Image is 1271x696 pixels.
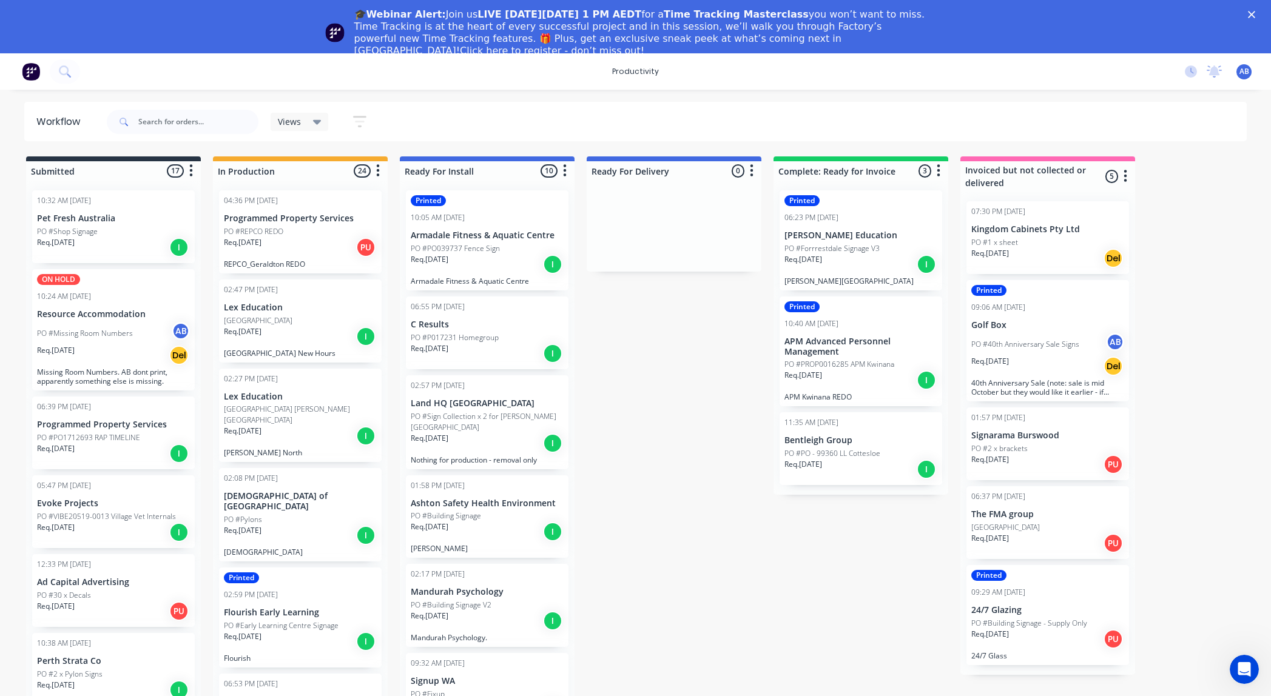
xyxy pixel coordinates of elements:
[917,255,936,274] div: I
[971,454,1009,465] p: Req. [DATE]
[971,605,1124,615] p: 24/7 Glazing
[37,680,75,691] p: Req. [DATE]
[169,523,189,542] div: I
[354,8,927,57] div: Join us for a you won’t want to miss. Time Tracking is at the heart of every successful project a...
[37,328,133,339] p: PO #Missing Room Numbers
[169,444,189,463] div: I
[224,326,261,337] p: Req. [DATE]
[219,468,382,561] div: 02:08 PM [DATE][DEMOGRAPHIC_DATA] of [GEOGRAPHIC_DATA]PO #PylonsReq.[DATE]I[DEMOGRAPHIC_DATA]
[224,426,261,437] p: Req. [DATE]
[966,407,1129,480] div: 01:57 PM [DATE]Signarama BurswoodPO #2 x bracketsReq.[DATE]PU
[543,344,562,363] div: I
[411,411,564,433] p: PO #Sign Collection x 2 for [PERSON_NAME][GEOGRAPHIC_DATA]
[32,190,195,263] div: 10:32 AM [DATE]Pet Fresh AustraliaPO #Shop SignageReq.[DATE]I
[784,448,880,459] p: PO #PO - 99360 LL Cottesloe
[784,370,822,381] p: Req. [DATE]
[224,547,377,557] p: [DEMOGRAPHIC_DATA]
[169,601,189,621] div: PU
[411,498,564,509] p: Ashton Safety Health Environment
[784,276,937,286] p: [PERSON_NAME][GEOGRAPHIC_DATA]
[32,269,195,390] div: ON HOLD10:24 AM [DATE]Resource AccommodationPO #Missing Room NumbersABReq.[DATE]DelMissing Room N...
[971,533,1009,544] p: Req. [DATE]
[37,420,190,430] p: Programmed Property Services
[411,212,465,223] div: 10:05 AM [DATE]
[224,654,377,663] p: Flourish
[219,279,382,363] div: 02:47 PM [DATE]Lex Education[GEOGRAPHIC_DATA]Req.[DATE]I[GEOGRAPHIC_DATA] New Hours
[971,320,1124,330] p: Golf Box
[606,62,665,81] div: productivity
[1104,455,1123,474] div: PU
[1106,333,1124,351] div: AB
[219,369,382,463] div: 02:27 PM [DATE]Lex Education[GEOGRAPHIC_DATA] [PERSON_NAME][GEOGRAPHIC_DATA]Req.[DATE]I[PERSON_NA...
[411,398,564,409] p: Land HQ [GEOGRAPHIC_DATA]
[32,397,195,469] div: 06:39 PM [DATE]Programmed Property ServicesPO #PO1712693 RAP TIMELINEReq.[DATE]I
[406,296,568,369] div: 06:55 PM [DATE]C ResultsPO #P017231 HomegroupReq.[DATE]I
[543,255,562,274] div: I
[37,656,190,666] p: Perth Strata Co
[224,514,262,525] p: PO #Pylons
[37,577,190,587] p: Ad Capital Advertising
[37,226,98,237] p: PO #Shop Signage
[411,658,465,669] div: 09:32 AM [DATE]
[172,322,190,340] div: AB
[971,206,1025,217] div: 07:30 PM [DATE]
[411,230,564,241] p: Armadale Fitness & Aquatic Centre
[224,589,278,600] div: 02:59 PM [DATE]
[971,248,1009,259] p: Req. [DATE]
[784,212,838,223] div: 06:23 PM [DATE]
[971,509,1124,520] p: The FMA group
[219,567,382,668] div: Printed02:59 PM [DATE]Flourish Early LearningPO #Early Learning Centre SignageReq.[DATE]IFlourish
[1104,534,1123,553] div: PU
[411,433,448,444] p: Req. [DATE]
[224,572,259,583] div: Printed
[224,373,278,384] div: 02:27 PM [DATE]
[224,349,377,358] p: [GEOGRAPHIC_DATA] New Hours
[37,213,190,224] p: Pet Fresh Australia
[224,284,278,295] div: 02:47 PM [DATE]
[411,633,564,642] p: Mandurah Psychology.
[971,491,1025,502] div: 06:37 PM [DATE]
[971,339,1079,350] p: PO #40th Anniversary Sale Signs
[138,110,258,134] input: Search for orders...
[780,412,942,485] div: 11:35 AM [DATE]Bentleigh GroupPO #PO - 99360 LL CottesloeReq.[DATE]I
[411,611,448,621] p: Req. [DATE]
[37,345,75,356] p: Req. [DATE]
[543,611,562,631] div: I
[971,378,1124,397] p: 40th Anniversary Sale (note: sale is mid October but they would like it earlier - if possible).
[37,274,80,285] div: ON HOLD
[1248,11,1260,18] div: Close
[784,392,937,401] p: APM Kwinana REDO
[406,475,568,558] div: 01:58 PM [DATE]Ashton Safety Health EnvironmentPO #Building SignageReq.[DATE]I[PERSON_NAME]
[784,417,838,428] div: 11:35 AM [DATE]
[971,443,1028,454] p: PO #2 x brackets
[22,62,40,81] img: Factory
[543,433,562,453] div: I
[784,359,894,370] p: PO #PROP0016285 APM Kwinana
[1104,629,1123,649] div: PU
[37,669,103,680] p: PO #2 x Pylon Signs
[966,565,1129,665] div: Printed09:29 AM [DATE]24/7 GlazingPO #Building Signage - Supply OnlyReq.[DATE]PU24/7 Glass
[411,380,465,391] div: 02:57 PM [DATE]
[278,115,301,128] span: Views
[971,224,1124,235] p: Kingdom Cabinets Pty Ltd
[917,460,936,479] div: I
[411,569,465,580] div: 02:17 PM [DATE]
[37,401,91,412] div: 06:39 PM [DATE]
[1230,655,1259,684] iframe: Intercom live chat
[37,590,91,601] p: PO #30 x Decals
[411,320,564,330] p: C Results
[37,511,176,522] p: PO #VIBE20519-0013 Village Vet Internals
[224,473,278,484] div: 02:08 PM [DATE]
[784,435,937,446] p: Bentleigh Group
[224,315,292,326] p: [GEOGRAPHIC_DATA]
[37,601,75,612] p: Req. [DATE]
[411,521,448,532] p: Req. [DATE]
[1104,356,1123,376] div: Del
[224,226,283,237] p: PO #REPCO REDO
[971,237,1018,248] p: PO #1 x sheet
[971,285,1006,296] div: Printed
[224,259,377,269] p: REPCO_Geraldton REDO
[784,243,880,254] p: PO #Forrrestdale Signage V3
[224,620,339,631] p: PO #Early Learning Centre Signage
[971,522,1040,533] p: [GEOGRAPHIC_DATA]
